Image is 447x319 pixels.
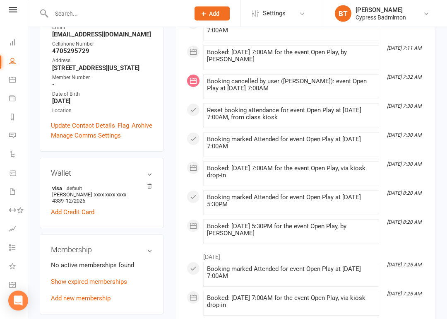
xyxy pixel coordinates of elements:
div: Booked: [DATE] 7:00AM for the event Open Play, via kiosk drop-in [207,295,375,309]
div: Booked: [DATE] 7:00AM for the event Open Play, via kiosk drop-in [207,165,375,179]
div: Booked: [DATE] 5:30PM for the event Open Play, by [PERSON_NAME] [207,223,375,237]
span: 12/2026 [66,198,85,204]
a: Calendar [9,72,28,90]
input: Search... [49,8,184,19]
strong: visa [52,185,148,192]
span: xxxx xxxx xxxx 4339 [52,192,126,204]
h3: Membership [51,246,152,254]
li: [PERSON_NAME] [51,184,152,205]
div: Cypress Badminton [356,14,406,21]
strong: - [52,81,152,89]
a: Update Contact Details [51,121,115,131]
div: Booking marked Attended for event Open Play at [DATE] 7:00AM [207,20,375,34]
div: [PERSON_NAME] [356,6,406,14]
i: [DATE] 7:30 AM [387,162,421,167]
div: Location [52,107,152,115]
a: Flag [118,121,129,131]
i: [DATE] 7:30 AM [387,104,421,109]
strong: 4705295729 [52,48,152,55]
a: Assessments [9,221,28,239]
i: [DATE] 7:25 AM [387,262,421,268]
div: BT [335,5,351,22]
strong: [DATE] [52,98,152,105]
div: Open Intercom Messenger [8,291,28,311]
div: Email [52,24,152,32]
a: Manage Comms Settings [51,131,121,141]
li: [DATE] [187,249,425,262]
a: Dashboard [9,34,28,53]
i: [DATE] 8:20 AM [387,220,421,225]
div: Booking marked Attended for event Open Play at [DATE] 5:30PM [207,194,375,208]
i: [DATE] 7:25 AM [387,291,421,297]
button: Add [195,7,230,21]
strong: [EMAIL_ADDRESS][DOMAIN_NAME] [52,31,152,39]
a: Add new membership [51,295,111,302]
div: Reset booking attendance for event Open Play at [DATE] 7:00AM, from class kiosk [207,107,375,121]
a: General attendance kiosk mode [9,277,28,295]
a: Add Credit Card [51,208,94,217]
i: [DATE] 7:30 AM [387,133,421,138]
span: default [64,185,84,192]
p: No active memberships found [51,261,152,271]
div: Address [52,57,152,65]
div: Date of Birth [52,91,152,99]
div: Booked: [DATE] 7:00AM for the event Open Play, by [PERSON_NAME] [207,49,375,63]
div: Member Number [52,74,152,82]
a: Product Sales [9,165,28,184]
i: [DATE] 7:32 AM [387,75,421,80]
div: Booking marked Attended for event Open Play at [DATE] 7:00AM [207,266,375,280]
a: Reports [9,109,28,128]
span: Settings [263,4,286,23]
i: [DATE] 8:20 AM [387,191,421,196]
div: Booking cancelled by user ([PERSON_NAME]): event Open Play at [DATE] 7:00AM [207,78,375,92]
span: Add [209,10,219,17]
strong: [STREET_ADDRESS][US_STATE] [52,65,152,72]
a: What's New [9,258,28,277]
i: [DATE] 7:11 AM [387,46,421,51]
a: Archive [132,121,152,131]
h3: Wallet [51,169,152,178]
div: Booking marked Attended for event Open Play at [DATE] 7:00AM [207,136,375,150]
a: Show expired memberships [51,278,127,286]
div: Cellphone Number [52,41,152,48]
a: People [9,53,28,72]
a: Payments [9,90,28,109]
